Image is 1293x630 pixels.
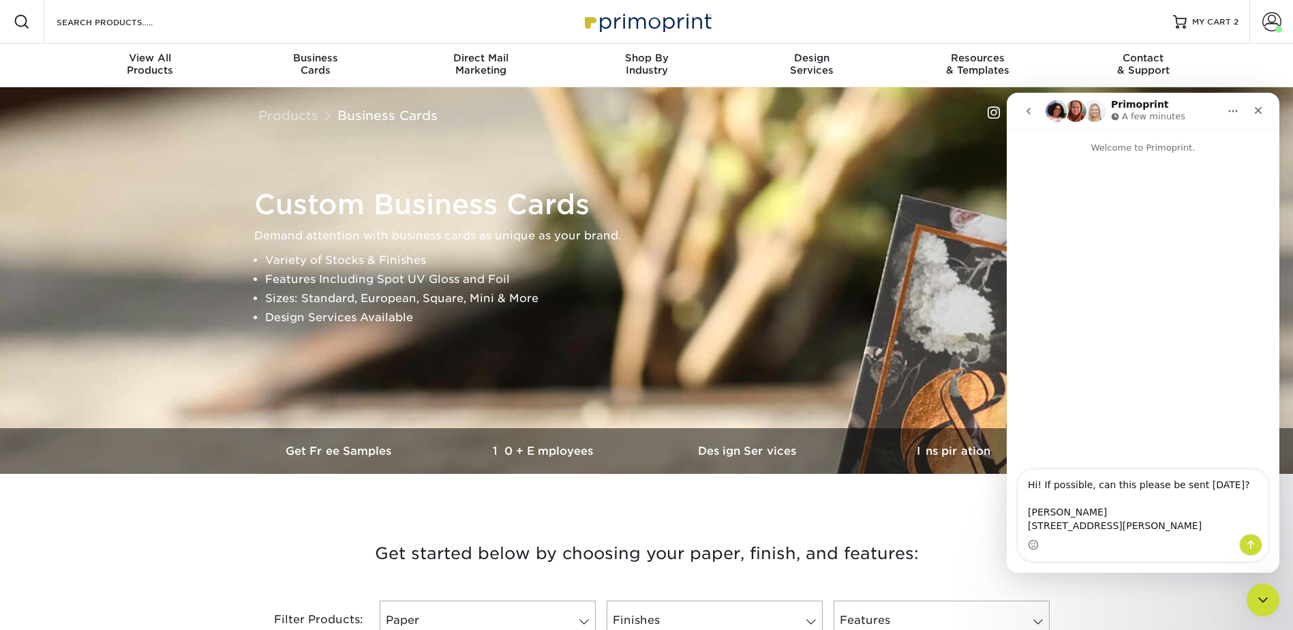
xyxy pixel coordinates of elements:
[337,108,438,123] a: Business Cards
[1061,52,1226,64] span: Contact
[1234,17,1238,27] span: 2
[442,428,647,474] a: 10+ Employees
[238,428,442,474] a: Get Free Samples
[442,445,647,457] h3: 10+ Employees
[851,428,1056,474] a: Inspiration
[67,52,233,64] span: View All
[232,52,398,76] div: Cards
[232,44,398,87] a: BusinessCards
[265,251,1052,270] li: Variety of Stocks & Finishes
[895,44,1061,87] a: Resources& Templates
[232,52,398,64] span: Business
[254,188,1052,221] h1: Custom Business Cards
[729,44,895,87] a: DesignServices
[1061,44,1226,87] a: Contact& Support
[851,445,1056,457] h3: Inspiration
[265,308,1052,327] li: Design Services Available
[647,445,851,457] h3: Design Services
[398,52,564,64] span: Direct Mail
[55,14,188,30] input: SEARCH PRODUCTS.....
[258,108,318,123] a: Products
[1061,52,1226,76] div: & Support
[265,270,1052,289] li: Features Including Spot UV Gloss and Foil
[895,52,1061,64] span: Resources
[265,289,1052,308] li: Sizes: Standard, European, Square, Mini & More
[254,226,1052,245] p: Demand attention with business cards as unique as your brand.
[564,52,729,76] div: Industry
[729,52,895,64] span: Design
[67,44,233,87] a: View AllProducts
[579,7,715,36] img: Primoprint
[398,52,564,76] div: Marketing
[1007,93,1279,573] iframe: Intercom live chat
[248,523,1046,584] h3: Get started below by choosing your paper, finish, and features:
[729,52,895,76] div: Services
[67,52,233,76] div: Products
[398,44,564,87] a: Direct MailMarketing
[1192,16,1231,28] span: MY CART
[647,428,851,474] a: Design Services
[895,52,1061,76] div: & Templates
[564,52,729,64] span: Shop By
[564,44,729,87] a: Shop ByIndustry
[1247,584,1279,616] iframe: Intercom live chat
[238,445,442,457] h3: Get Free Samples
